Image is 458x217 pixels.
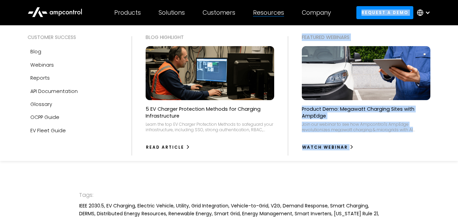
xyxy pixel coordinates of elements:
div: Blog [30,48,41,55]
div: Join our webinar to see how Ampcontrol's AmpEdge revolutionizes megawatt charging & microgrids wi... [302,122,430,132]
div: Webinars [30,61,54,69]
div: Learn the top EV Charger Protection Methods to safeguard your infrastructure, including SSO, stro... [146,122,274,132]
div: Featured webinars [302,33,430,41]
p: 5 EV Charger Protection Methods for Charging Infrastructure [146,106,274,119]
div: Tags: [79,191,379,200]
div: Customer success [28,33,118,41]
a: API Documentation [28,85,118,98]
div: Company [302,9,331,16]
a: Request a demo [356,6,414,19]
div: Glossary [30,100,52,108]
div: Solutions [159,9,185,16]
a: Reports [28,71,118,84]
a: EV Fleet Guide [28,124,118,137]
a: Read Article [146,142,190,153]
div: Customers [203,9,235,16]
p: Product Demo: Megawatt Charging Sites with AmpEdge [302,106,430,119]
a: Webinars [28,58,118,71]
div: Blog Highlight [146,33,274,41]
div: EV Fleet Guide [30,127,66,134]
div: Read Article [146,144,184,150]
div: API Documentation [30,87,78,95]
div: watch webinar [302,144,348,150]
div: OCPP Guide [30,113,59,121]
div: Products [114,9,141,16]
a: Glossary [28,98,118,111]
div: Resources [253,9,284,16]
a: OCPP Guide [28,111,118,124]
a: watch webinar [302,142,354,153]
div: Reports [30,74,50,82]
a: Blog [28,45,118,58]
